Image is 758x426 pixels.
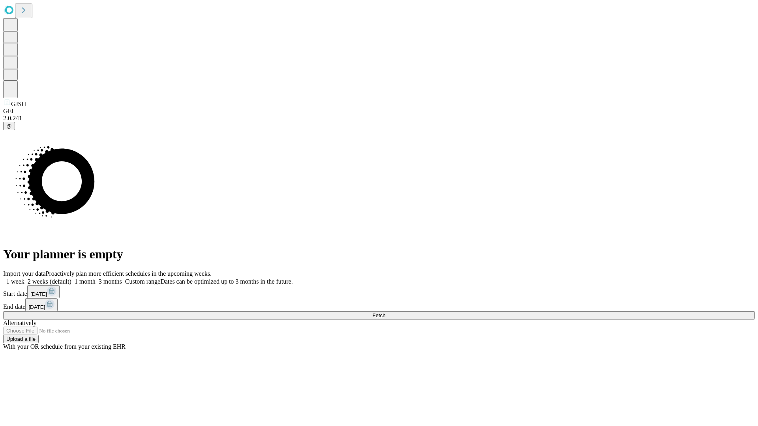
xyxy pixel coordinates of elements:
span: Dates can be optimized up to 3 months in the future. [160,278,293,285]
span: Proactively plan more efficient schedules in the upcoming weeks. [46,270,212,277]
h1: Your planner is empty [3,247,755,262]
span: [DATE] [28,304,45,310]
span: With your OR schedule from your existing EHR [3,343,126,350]
button: @ [3,122,15,130]
button: Fetch [3,311,755,319]
span: 3 months [99,278,122,285]
span: Import your data [3,270,46,277]
div: 2.0.241 [3,115,755,122]
button: [DATE] [25,298,58,311]
span: @ [6,123,12,129]
span: 1 month [75,278,96,285]
span: [DATE] [30,291,47,297]
span: Alternatively [3,319,36,326]
button: [DATE] [27,285,60,298]
span: Fetch [372,312,385,318]
div: Start date [3,285,755,298]
span: GJSH [11,101,26,107]
span: Custom range [125,278,160,285]
span: 1 week [6,278,24,285]
span: 2 weeks (default) [28,278,71,285]
div: End date [3,298,755,311]
div: GEI [3,108,755,115]
button: Upload a file [3,335,39,343]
